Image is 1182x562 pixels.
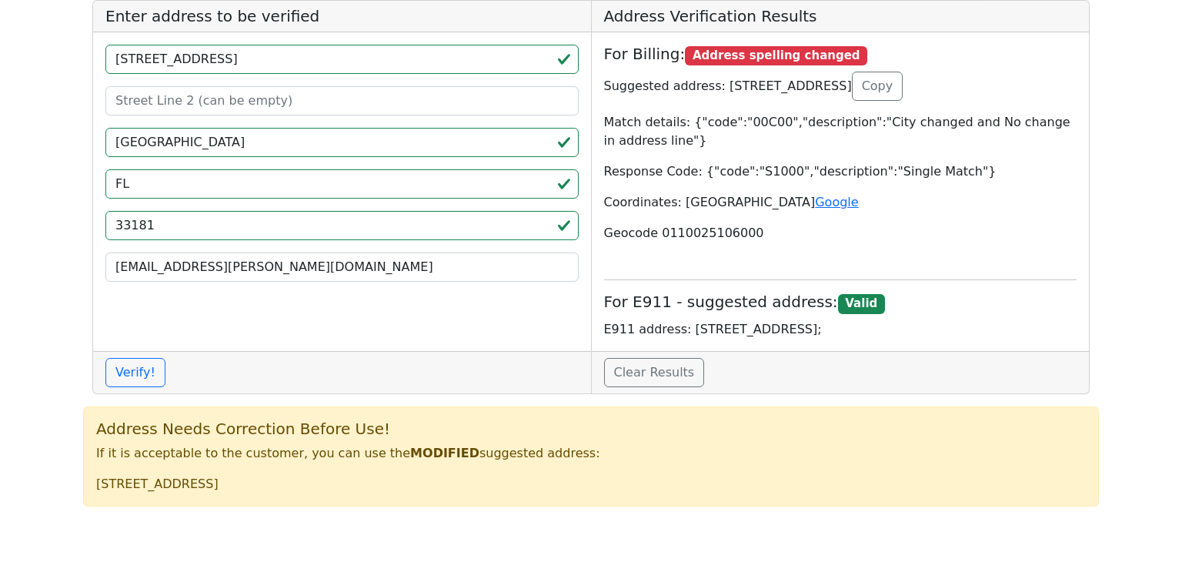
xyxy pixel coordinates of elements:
p: Match details: {"code":"00C00","description":"City changed and No change in address line"} [604,113,1077,150]
p: Geocode 0110025106000 [604,224,1077,243]
h5: Address Verification Results [592,1,1090,32]
span: Address spelling changed [685,46,867,66]
p: [STREET_ADDRESS] [96,475,1086,493]
input: ZIP code 5 or 5+4 [105,211,579,240]
button: Verify! [105,358,165,387]
h5: For E911 - suggested address: [604,293,1077,313]
p: E911 address: [STREET_ADDRESS]; [604,320,1077,339]
p: Suggested address: [STREET_ADDRESS] [604,72,1077,101]
h5: Address Needs Correction Before Use! [96,420,1086,438]
button: Copy [852,72,903,101]
a: Clear Results [604,358,705,387]
input: City [105,128,579,157]
h5: For Billing: [604,45,1077,65]
input: Your Email [105,253,579,282]
b: MODIFIED [410,446,479,460]
span: Valid [838,294,885,314]
p: Response Code: {"code":"S1000","description":"Single Match"} [604,162,1077,181]
h5: Enter address to be verified [93,1,591,32]
p: If it is acceptable to the customer, you can use the suggested address: [96,444,1086,463]
p: Coordinates: [GEOGRAPHIC_DATA] [604,193,1077,212]
a: Google [815,195,858,209]
input: 2-Letter State [105,169,579,199]
input: Street Line 1 [105,45,579,74]
input: Street Line 2 (can be empty) [105,86,579,115]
